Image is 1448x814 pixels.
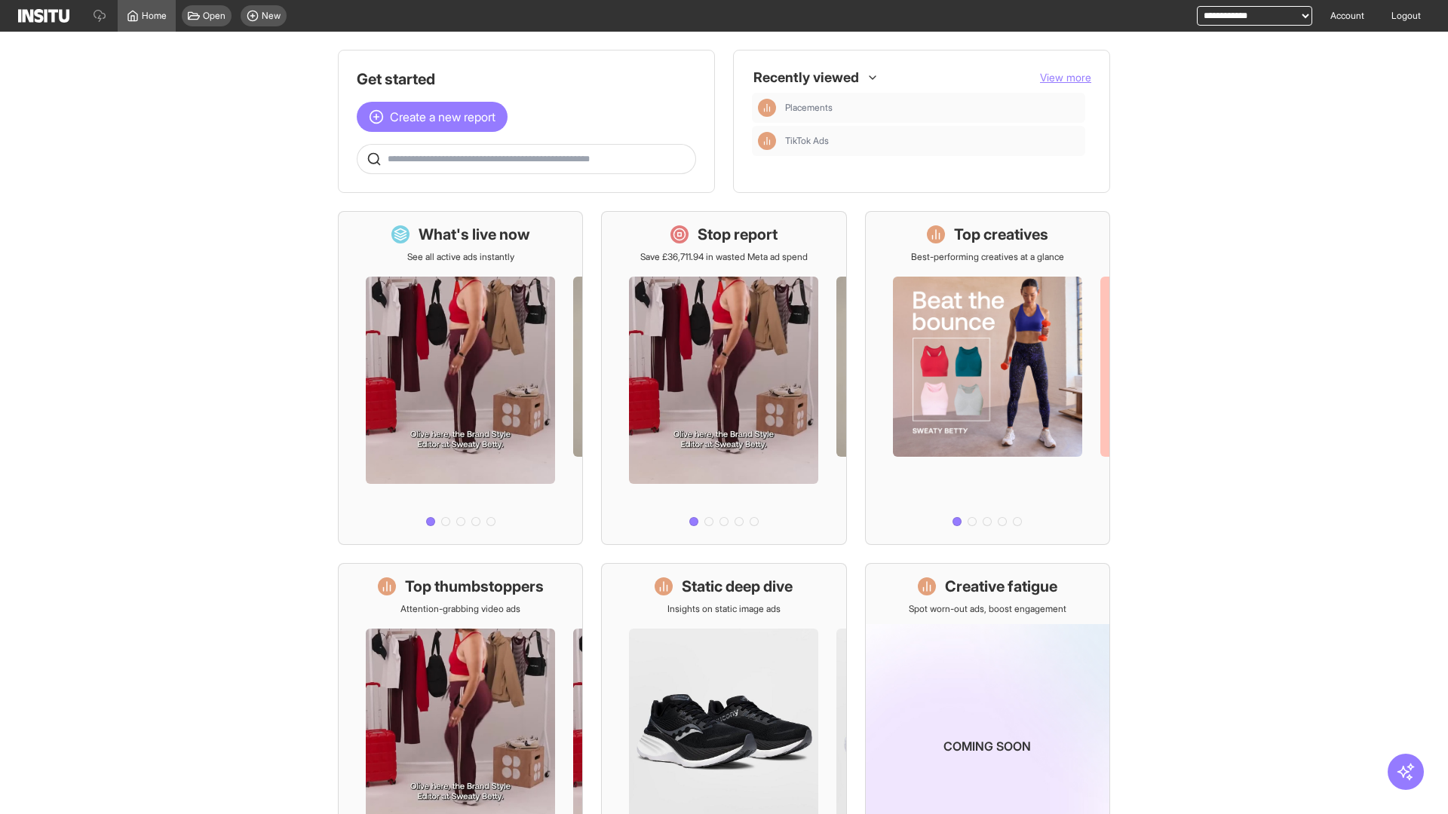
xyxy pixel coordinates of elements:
[785,135,829,147] span: TikTok Ads
[758,132,776,150] div: Insights
[667,603,781,615] p: Insights on static image ads
[400,603,520,615] p: Attention-grabbing video ads
[785,135,1079,147] span: TikTok Ads
[357,69,696,90] h1: Get started
[785,102,833,114] span: Placements
[682,576,793,597] h1: Static deep dive
[142,10,167,22] span: Home
[405,576,544,597] h1: Top thumbstoppers
[262,10,281,22] span: New
[601,211,846,545] a: Stop reportSave £36,711.94 in wasted Meta ad spend
[954,224,1048,245] h1: Top creatives
[911,251,1064,263] p: Best-performing creatives at a glance
[1040,71,1091,84] span: View more
[1040,70,1091,85] button: View more
[758,99,776,117] div: Insights
[865,211,1110,545] a: Top creativesBest-performing creatives at a glance
[407,251,514,263] p: See all active ads instantly
[698,224,778,245] h1: Stop report
[357,102,508,132] button: Create a new report
[18,9,69,23] img: Logo
[419,224,530,245] h1: What's live now
[785,102,1079,114] span: Placements
[203,10,225,22] span: Open
[640,251,808,263] p: Save £36,711.94 in wasted Meta ad spend
[390,108,495,126] span: Create a new report
[338,211,583,545] a: What's live nowSee all active ads instantly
